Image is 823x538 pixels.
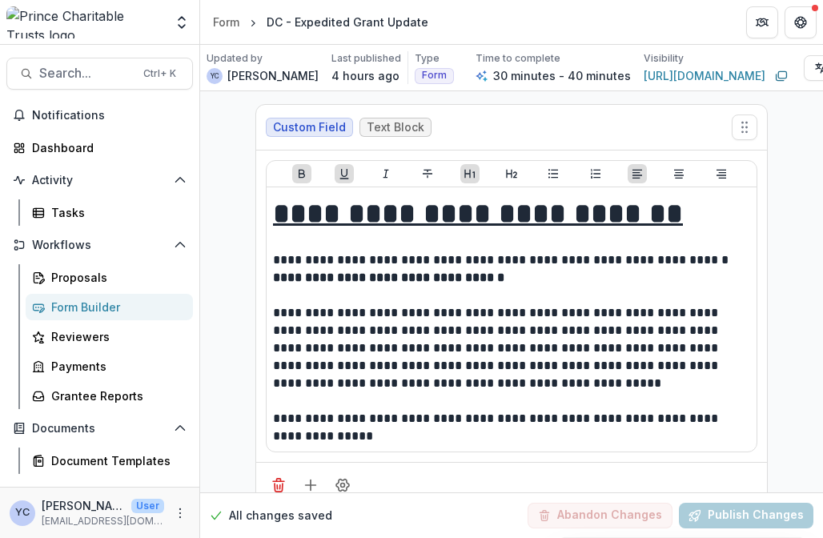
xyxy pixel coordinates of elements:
[171,6,193,38] button: Open entity switcher
[712,164,731,183] button: Align Right
[207,10,435,34] nav: breadcrumb
[6,416,193,441] button: Open Documents
[266,472,291,498] button: Delete field
[32,239,167,252] span: Workflows
[140,65,179,82] div: Ctrl + K
[415,51,440,66] p: Type
[267,14,428,30] div: DC - Expedited Grant Update
[746,6,778,38] button: Partners
[367,121,424,134] span: Text Block
[6,58,193,90] button: Search...
[227,67,319,84] p: [PERSON_NAME]
[26,323,193,350] a: Reviewers
[679,503,813,528] button: Publish Changes
[669,164,689,183] button: Align Center
[211,73,219,79] div: Yena Choi
[39,66,134,81] span: Search...
[502,164,521,183] button: Heading 2
[6,167,193,193] button: Open Activity
[586,164,605,183] button: Ordered List
[51,387,180,404] div: Grantee Reports
[207,10,246,34] a: Form
[26,383,193,409] a: Grantee Reports
[213,14,239,30] div: Form
[32,174,167,187] span: Activity
[298,472,323,498] button: Add field
[330,472,355,498] button: Field Settings
[493,67,631,84] p: 30 minutes - 40 minutes
[42,497,125,514] p: [PERSON_NAME]
[644,51,684,66] p: Visibility
[207,51,263,66] p: Updated by
[331,67,399,84] p: 4 hours ago
[772,66,791,86] button: Copy link
[6,6,164,38] img: Prince Charitable Trusts logo
[131,499,164,513] p: User
[460,164,480,183] button: Heading 1
[644,67,765,84] a: [URL][DOMAIN_NAME]
[785,6,817,38] button: Get Help
[15,508,30,518] div: Yena Choi
[26,294,193,320] a: Form Builder
[331,51,401,66] p: Last published
[544,164,563,183] button: Bullet List
[32,422,167,436] span: Documents
[6,134,193,161] a: Dashboard
[51,299,180,315] div: Form Builder
[26,448,193,474] a: Document Templates
[422,70,447,81] span: Form
[732,114,757,140] button: Move field
[528,503,672,528] button: Abandon Changes
[26,353,193,379] a: Payments
[273,121,346,134] span: Custom Field
[51,204,180,221] div: Tasks
[51,269,180,286] div: Proposals
[292,164,311,183] button: Bold
[32,139,180,156] div: Dashboard
[6,232,193,258] button: Open Workflows
[51,358,180,375] div: Payments
[229,508,332,524] p: All changes saved
[51,452,180,469] div: Document Templates
[51,328,180,345] div: Reviewers
[32,109,187,122] span: Notifications
[26,199,193,226] a: Tasks
[171,504,190,523] button: More
[6,102,193,128] button: Notifications
[6,480,193,506] button: Open Contacts
[376,164,395,183] button: Italicize
[476,51,560,66] p: Time to complete
[628,164,647,183] button: Align Left
[335,164,354,183] button: Underline
[418,164,437,183] button: Strike
[26,264,193,291] a: Proposals
[42,514,164,528] p: [EMAIL_ADDRESS][DOMAIN_NAME]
